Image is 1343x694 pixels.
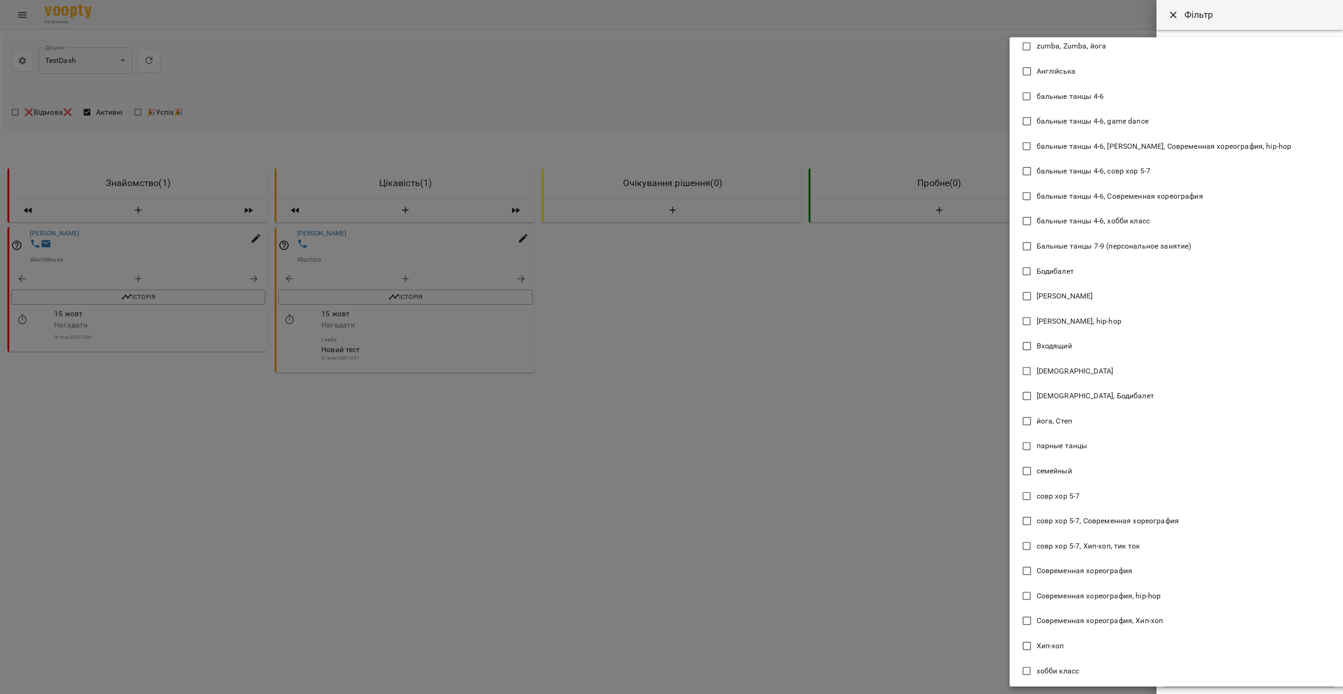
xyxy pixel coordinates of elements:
[1037,666,1080,677] span: хобби класс
[1037,541,1140,552] span: совр хор 5-7, Хип-хоп, тик ток
[1037,266,1074,277] span: Бодибалет
[1037,166,1151,177] span: бальные танцы 4-6, совр хор 5-7
[1037,416,1072,427] span: йога, Степ
[1037,390,1154,402] span: [DEMOGRAPHIC_DATA], Бодибалет
[1037,640,1064,652] span: Хип-хоп
[1037,615,1163,626] span: Современная хореография, Хип-хоп
[1037,316,1121,327] span: [PERSON_NAME], hip-hop
[1037,465,1072,477] span: семейный
[1037,590,1161,602] span: Современная хореография, hip-hop
[1037,215,1150,227] span: бальные танцы 4-6, хобби класс
[1037,41,1107,52] span: zumba, Zumba, йога
[1037,565,1132,576] span: Современная хореография
[1037,291,1093,302] span: [PERSON_NAME]
[1037,116,1149,127] span: бальные танцы 4-6, game dance
[1037,515,1179,527] span: совр хор 5-7, Современная хореография
[1037,141,1292,152] span: бальные танцы 4-6, [PERSON_NAME], Современная хореография, hip-hop
[1037,340,1072,352] span: Входящий
[1037,241,1191,252] span: Бальные танцы 7-9 (персональное занятие)
[1037,66,1075,77] span: Англійська
[1037,366,1114,377] span: [DEMOGRAPHIC_DATA]
[1037,91,1104,102] span: бальные танцы 4-6
[1037,440,1087,451] span: парные танцы
[1037,491,1080,502] span: совр хор 5-7
[1037,191,1203,202] span: бальные танцы 4-6, Современная хореография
